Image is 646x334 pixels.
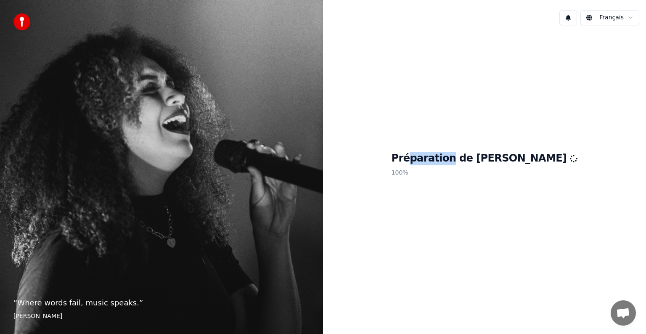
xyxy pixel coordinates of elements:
p: “ Where words fail, music speaks. ” [13,297,310,309]
p: 100 % [392,165,578,180]
footer: [PERSON_NAME] [13,312,310,321]
div: Ouvrir le chat [611,300,636,326]
h1: Préparation de [PERSON_NAME] [392,152,578,165]
img: youka [13,13,30,30]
